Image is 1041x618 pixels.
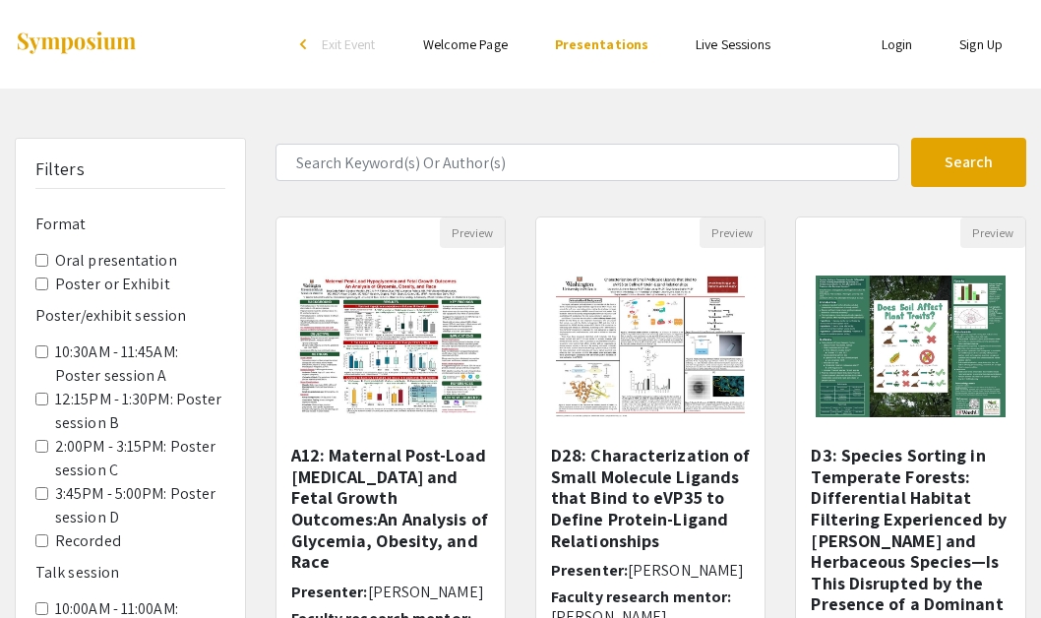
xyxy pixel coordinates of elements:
[368,582,484,602] span: [PERSON_NAME]
[291,445,490,573] h5: A12: Maternal Post-Load [MEDICAL_DATA] and Fetal Growth Outcomes:An Analysis of Glycemia, Obesity...
[276,144,899,181] input: Search Keyword(s) Or Author(s)
[440,217,505,248] button: Preview
[55,388,225,435] label: 12:15PM - 1:30PM: Poster session B
[55,435,225,482] label: 2:00PM - 3:15PM: Poster session C
[882,35,913,53] a: Login
[35,306,225,325] h6: Poster/exhibit session
[55,340,225,388] label: 10:30AM - 11:45AM: Poster session A
[55,249,177,273] label: Oral presentation
[35,158,85,180] h5: Filters
[551,561,750,580] h6: Presenter:
[35,563,225,582] h6: Talk session
[551,587,731,607] span: Faculty research mentor:
[35,215,225,233] h6: Format
[696,35,770,53] a: Live Sessions
[959,35,1003,53] a: Sign Up
[55,482,225,529] label: 3:45PM - 5:00PM: Poster session D
[628,560,744,581] span: [PERSON_NAME]
[536,256,765,437] img: <p>D28: Characterization of Small Molecule Ligands that Bind to eVP35 to Define Protein-Ligand Re...
[911,138,1026,187] button: Search
[322,35,376,53] span: Exit Event
[276,256,505,437] img: <p>A12: Maternal Post-Load Hypoglycemia and Fetal Growth Outcomes:</p><p>An Analysis of Glycemia,...
[796,256,1024,437] img: <p>D3: Species Sorting in Temperate Forests: Differential Habitat Filtering Experienced by Woody ...
[423,35,508,53] a: Welcome Page
[55,529,121,553] label: Recorded
[551,445,750,551] h5: D28: Characterization of Small Molecule Ligands that Bind to eVP35 to Define Protein-Ligand Relat...
[291,583,490,601] h6: Presenter:
[700,217,765,248] button: Preview
[960,217,1025,248] button: Preview
[555,35,648,53] a: Presentations
[15,31,138,57] img: Symposium by ForagerOne
[55,273,170,296] label: Poster or Exhibit
[300,38,312,50] div: arrow_back_ios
